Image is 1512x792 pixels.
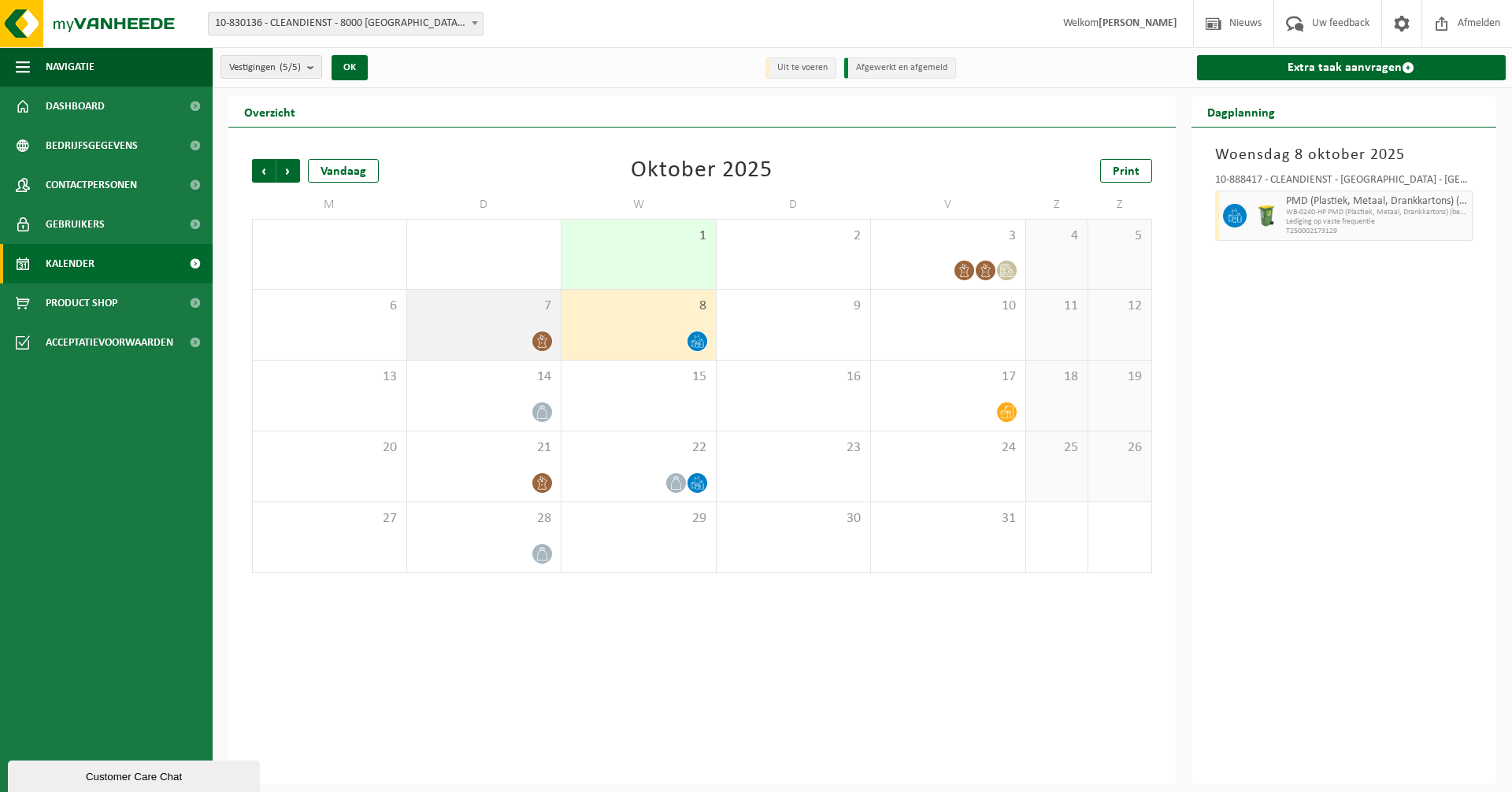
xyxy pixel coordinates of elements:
span: Kalender [46,244,94,283]
span: 27 [261,510,398,527]
span: 12 [1096,298,1143,315]
span: WB-0240-HP PMD (Plastiek, Metaal, Drankkartons) (bedrijven) [1286,208,1469,217]
li: Afgewerkt en afgemeld [844,57,956,79]
td: M [252,191,407,219]
span: 16 [724,368,863,386]
h2: Dagplanning [1191,96,1291,127]
span: 9 [724,298,863,315]
span: 31 [879,510,1017,527]
span: 2 [724,228,863,245]
span: 10-830136 - CLEANDIENST - 8000 BRUGGE, PATHOEKEWEG 48 [208,12,484,35]
span: Dashboard [46,87,105,126]
span: 22 [569,439,708,457]
div: Oktober 2025 [631,159,773,183]
span: Lediging op vaste frequentie [1286,217,1469,227]
span: 15 [569,368,708,386]
span: 29 [569,510,708,527]
count: (5/5) [280,62,301,72]
td: V [871,191,1026,219]
span: 23 [724,439,863,457]
td: D [717,191,872,219]
strong: [PERSON_NAME] [1099,17,1177,29]
img: WB-0240-HPE-GN-50 [1254,204,1278,228]
a: Extra taak aanvragen [1197,55,1506,80]
span: 18 [1034,368,1080,386]
div: Vandaag [308,159,379,183]
span: 26 [1096,439,1143,457]
h2: Overzicht [228,96,311,127]
span: 7 [415,298,554,315]
td: Z [1088,191,1151,219]
span: 5 [1096,228,1143,245]
span: Acceptatievoorwaarden [46,323,173,362]
span: 21 [415,439,554,457]
a: Print [1100,159,1152,183]
h3: Woensdag 8 oktober 2025 [1215,143,1473,167]
td: D [407,191,562,219]
span: Contactpersonen [46,165,137,205]
span: 14 [415,368,554,386]
span: Vestigingen [229,56,301,80]
span: Bedrijfsgegevens [46,126,138,165]
span: 20 [261,439,398,457]
span: 11 [1034,298,1080,315]
span: PMD (Plastiek, Metaal, Drankkartons) (bedrijven) [1286,195,1469,208]
span: 30 [724,510,863,527]
span: 28 [415,510,554,527]
td: W [561,191,717,219]
span: Vorige [252,159,276,183]
span: Navigatie [46,47,94,87]
span: 25 [1034,439,1080,457]
button: Vestigingen(5/5) [220,55,322,79]
span: 8 [569,298,708,315]
span: 17 [879,368,1017,386]
div: 10-888417 - CLEANDIENST - [GEOGRAPHIC_DATA] - [GEOGRAPHIC_DATA] [1215,175,1473,191]
span: Print [1113,165,1140,178]
li: Uit te voeren [765,57,836,79]
span: 4 [1034,228,1080,245]
iframe: chat widget [8,757,263,792]
span: 6 [261,298,398,315]
span: Product Shop [46,283,117,323]
button: OK [332,55,368,80]
td: Z [1026,191,1089,219]
span: Volgende [276,159,300,183]
span: 13 [261,368,398,386]
span: T250002173129 [1286,227,1469,236]
span: Gebruikers [46,205,105,244]
span: 10-830136 - CLEANDIENST - 8000 BRUGGE, PATHOEKEWEG 48 [209,13,483,35]
span: 3 [879,228,1017,245]
span: 19 [1096,368,1143,386]
span: 1 [569,228,708,245]
span: 24 [879,439,1017,457]
span: 10 [879,298,1017,315]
